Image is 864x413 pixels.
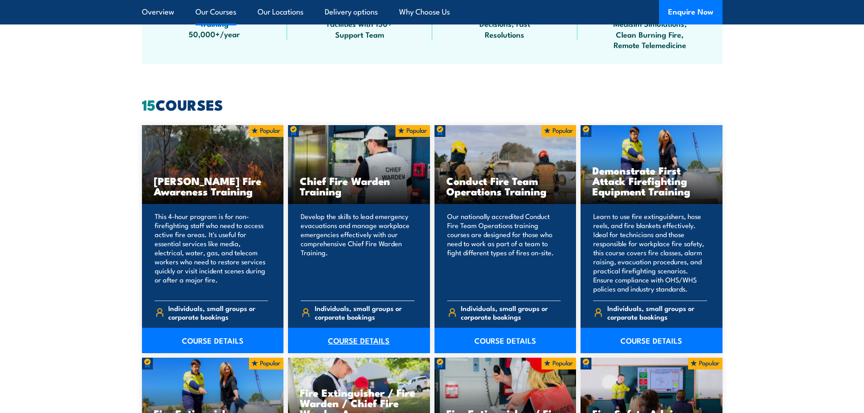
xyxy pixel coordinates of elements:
a: COURSE DETAILS [581,328,722,353]
strong: 15 [142,93,156,116]
h3: Chief Fire Warden Training [300,175,418,196]
span: Specialist Training Facilities with 150+ Support Team [319,8,400,39]
span: Australia Wide Training 50,000+/year [174,8,255,39]
p: Our nationally accredited Conduct Fire Team Operations training courses are designed for those wh... [447,212,561,293]
span: Individuals, small groups or corporate bookings [168,304,268,321]
span: Fast Response, Fast Decisions, Fast Resolutions [464,8,546,39]
p: Develop the skills to lead emergency evacuations and manage workplace emergencies effectively wit... [301,212,415,293]
a: COURSE DETAILS [142,328,284,353]
h2: COURSES [142,98,722,111]
span: Individuals, small groups or corporate bookings [315,304,415,321]
p: This 4-hour program is for non-firefighting staff who need to access active fire areas. It's usef... [155,212,268,293]
h3: Demonstrate First Attack Firefighting Equipment Training [592,165,711,196]
span: Technology, VR, Medisim Simulations, Clean Burning Fire, Remote Telemedicine [609,8,691,50]
h3: [PERSON_NAME] Fire Awareness Training [154,175,272,196]
h3: Conduct Fire Team Operations Training [446,175,565,196]
a: COURSE DETAILS [288,328,430,353]
a: COURSE DETAILS [434,328,576,353]
p: Learn to use fire extinguishers, hose reels, and fire blankets effectively. Ideal for technicians... [593,212,707,293]
span: Individuals, small groups or corporate bookings [607,304,707,321]
span: Individuals, small groups or corporate bookings [461,304,561,321]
